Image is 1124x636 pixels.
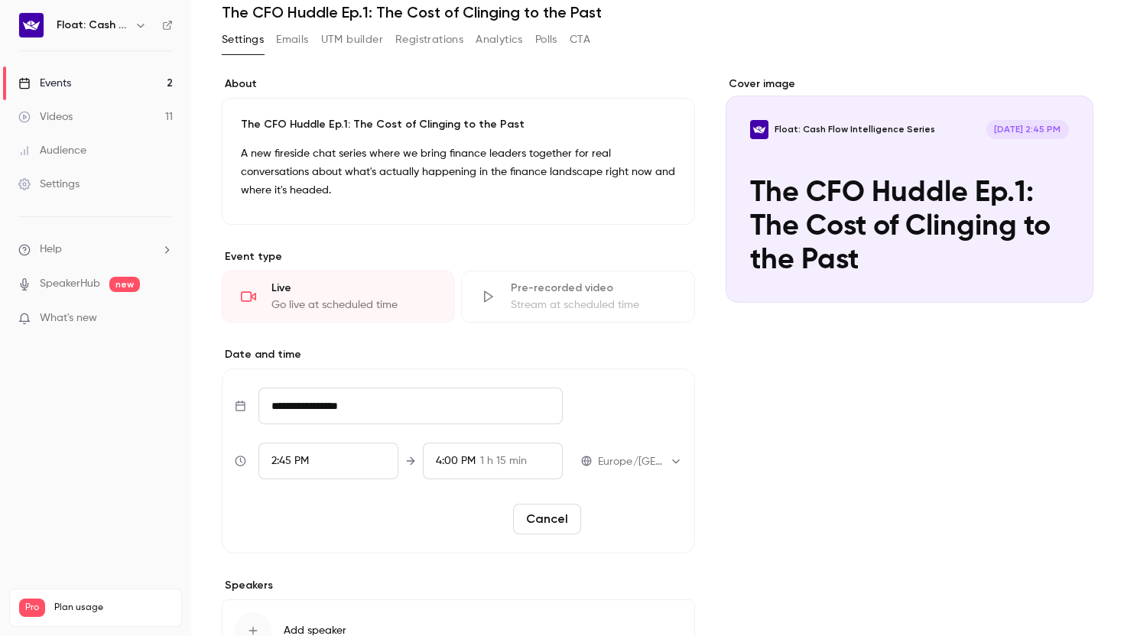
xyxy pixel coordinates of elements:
label: Speakers [222,578,695,593]
span: new [109,277,140,292]
span: 1 h 15 min [480,453,527,469]
button: Emails [276,28,308,52]
div: Events [18,76,71,91]
label: About [222,76,695,92]
span: Plan usage [54,602,172,614]
button: CTA [570,28,590,52]
iframe: Noticeable Trigger [154,312,173,326]
div: Settings [18,177,80,192]
div: Pre-recorded videoStream at scheduled time [461,271,694,323]
img: Float: Cash Flow Intelligence Series [19,13,44,37]
div: Go live at scheduled time [271,297,436,313]
li: help-dropdown-opener [18,242,173,258]
input: Tue, Feb 17, 2026 [258,388,563,424]
div: Audience [18,143,86,158]
h1: The CFO Huddle Ep.1: The Cost of Clinging to the Past [222,3,1093,21]
span: Pro [19,599,45,617]
label: Cover image [726,76,1093,92]
span: 4:00 PM [436,456,476,466]
button: Analytics [476,28,523,52]
button: Reschedule [587,504,682,534]
button: Cancel [513,504,581,534]
p: The CFO Huddle Ep.1: The Cost of Clinging to the Past [241,117,676,132]
span: What's new [40,310,97,326]
div: Live [271,281,436,296]
div: Stream at scheduled time [511,297,675,313]
button: UTM builder [321,28,383,52]
span: Help [40,242,62,258]
div: LiveGo live at scheduled time [222,271,455,323]
div: To [423,443,563,479]
button: Polls [535,28,557,52]
p: A new fireside chat series where we bring finance leaders together for real conversations about w... [241,144,676,200]
label: Date and time [222,347,695,362]
h6: Float: Cash Flow Intelligence Series [57,18,128,33]
button: Registrations [395,28,463,52]
div: Europe/[GEOGRAPHIC_DATA] [598,454,682,469]
section: Cover image [726,76,1093,303]
span: 2:45 PM [271,456,309,466]
p: Event type [222,249,695,264]
div: Pre-recorded video [511,281,675,296]
button: Settings [222,28,264,52]
a: SpeakerHub [40,276,100,292]
div: From [258,443,398,479]
div: Videos [18,109,73,125]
